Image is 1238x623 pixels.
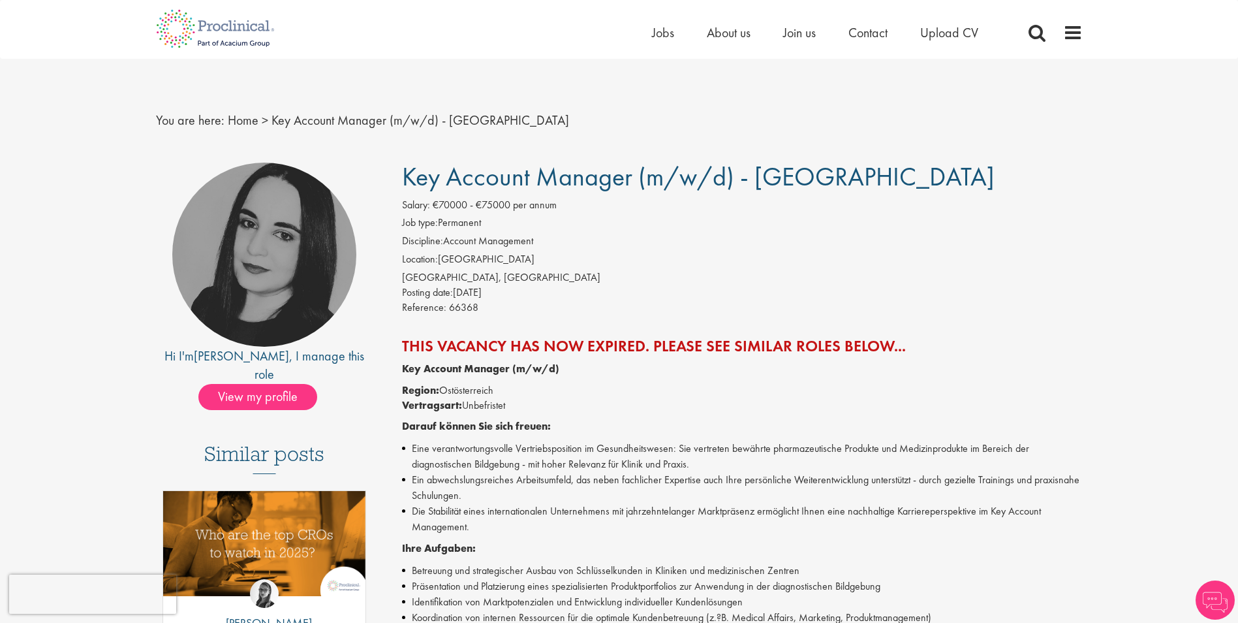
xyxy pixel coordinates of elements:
[402,216,438,231] label: Job type:
[163,491,366,596] img: Top 10 CROs 2025 | Proclinical
[783,24,816,41] a: Join us
[402,419,551,433] strong: Darauf können Sie sich freuen:
[402,160,995,193] span: Key Account Manager (m/w/d) - [GEOGRAPHIC_DATA]
[262,112,268,129] span: >
[402,362,559,375] strong: Key Account Manager (m/w/d)
[707,24,751,41] a: About us
[402,270,1083,285] div: [GEOGRAPHIC_DATA], [GEOGRAPHIC_DATA]
[250,579,279,608] img: Theodora Savlovschi - Wicks
[198,384,317,410] span: View my profile
[920,24,978,41] a: Upload CV
[156,112,224,129] span: You are here:
[228,112,258,129] a: breadcrumb link
[204,443,324,474] h3: Similar posts
[402,252,438,267] label: Location:
[402,216,1083,234] li: Permanent
[271,112,569,129] span: Key Account Manager (m/w/d) - [GEOGRAPHIC_DATA]
[163,491,366,607] a: Link to a post
[402,338,1083,355] h2: This vacancy has now expired. Please see similar roles below...
[156,347,373,384] div: Hi I'm , I manage this role
[1196,581,1235,620] img: Chatbot
[402,300,446,315] label: Reference:
[848,24,888,41] a: Contact
[402,541,476,555] strong: Ihre Aufgaben:
[402,285,453,299] span: Posting date:
[198,387,330,404] a: View my profile
[402,563,1083,579] li: Betreuung und strategischer Ausbau von Schlüsselkunden in Kliniken und medizinischen Zentren
[449,300,478,314] span: 66368
[402,234,443,249] label: Discipline:
[402,383,439,397] strong: Region:
[652,24,674,41] a: Jobs
[172,163,356,347] img: imeage of recruiter Anna Klemencic
[402,383,1083,413] p: Ostösterreich Unbefristet
[402,234,1083,252] li: Account Management
[402,503,1083,535] li: Die Stabilität eines internationalen Unternehmens mit jahrzehntelanger Marktpräsenz ermöglicht Ih...
[9,575,176,614] iframe: reCAPTCHA
[402,198,430,213] label: Salary:
[402,594,1083,610] li: Identifikation von Marktpotenzialen und Entwicklung individueller Kundenlösungen
[402,441,1083,472] li: Eine verantwortungsvolle Vertriebsposition im Gesundheitswesen: Sie vertreten bewährte pharmazeut...
[194,347,289,364] a: [PERSON_NAME]
[402,472,1083,503] li: Ein abwechslungsreiches Arbeitsumfeld, das neben fachlicher Expertise auch Ihre persönliche Weite...
[402,579,1083,594] li: Präsentation und Platzierung eines spezialisierten Produktportfolios zur Anwendung in der diagnos...
[402,398,462,412] strong: Vertragsart:
[402,252,1083,270] li: [GEOGRAPHIC_DATA]
[402,285,1083,300] div: [DATE]
[433,198,557,212] span: €70000 - €75000 per annum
